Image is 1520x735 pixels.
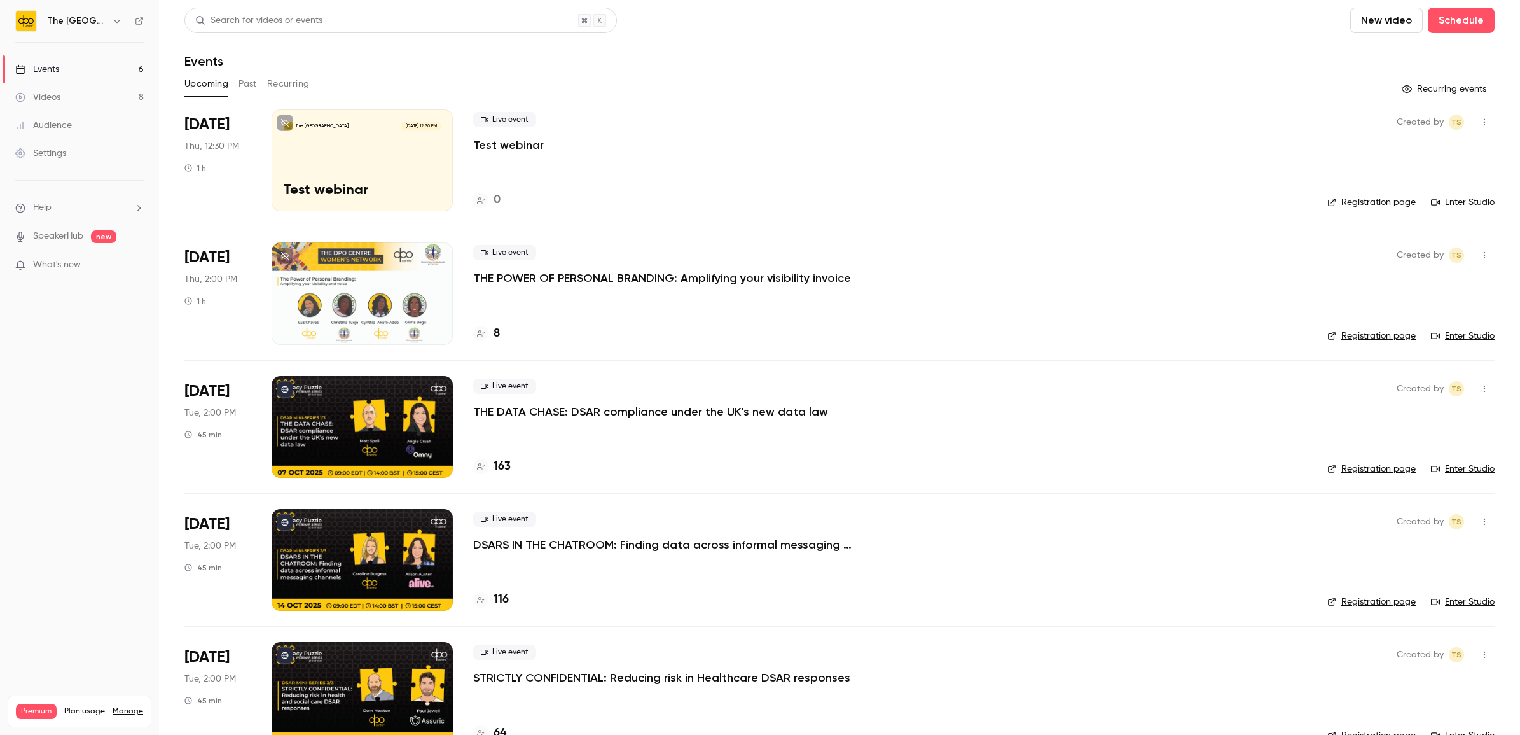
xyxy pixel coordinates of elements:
[494,591,509,608] h4: 116
[184,509,251,611] div: Oct 14 Tue, 2:00 PM (Europe/London)
[296,123,349,129] p: The [GEOGRAPHIC_DATA]
[272,109,453,211] a: Test webinar The [GEOGRAPHIC_DATA][DATE] 12:30 PMTest webinar
[473,404,828,419] a: THE DATA CHASE: DSAR compliance under the UK’s new data law
[1327,596,1416,608] a: Registration page
[15,147,66,160] div: Settings
[1449,248,1464,263] span: Taylor Swann
[15,201,144,214] li: help-dropdown-opener
[284,183,441,199] p: Test webinar
[16,11,36,31] img: The DPO Centre
[1451,115,1461,130] span: TS
[473,245,536,260] span: Live event
[267,74,310,94] button: Recurring
[184,248,230,268] span: [DATE]
[1451,248,1461,263] span: TS
[1428,8,1495,33] button: Schedule
[184,53,223,69] h1: Events
[1397,514,1444,529] span: Created by
[473,112,536,127] span: Live event
[33,230,83,243] a: SpeakerHub
[16,704,57,719] span: Premium
[113,706,143,717] a: Manage
[1451,514,1461,529] span: TS
[1431,330,1495,342] a: Enter Studio
[195,14,322,27] div: Search for videos or events
[473,270,851,286] a: THE POWER OF PERSONAL BRANDING: Amplifying your visibility invoice
[184,109,251,211] div: Sep 25 Thu, 12:30 PM (Europe/London)
[473,379,536,394] span: Live event
[184,381,230,402] span: [DATE]
[184,115,230,135] span: [DATE]
[1327,330,1416,342] a: Registration page
[1327,196,1416,209] a: Registration page
[33,258,81,272] span: What's new
[184,647,230,668] span: [DATE]
[184,514,230,535] span: [DATE]
[1451,381,1461,396] span: TS
[473,645,536,660] span: Live event
[1431,463,1495,475] a: Enter Studio
[184,74,228,94] button: Upcoming
[184,430,222,440] div: 45 min
[15,119,72,132] div: Audience
[1451,647,1461,662] span: TS
[1397,248,1444,263] span: Created by
[1449,381,1464,396] span: Taylor Swann
[184,242,251,344] div: Oct 2 Thu, 2:00 PM (Europe/London)
[494,458,511,475] h4: 163
[473,512,536,527] span: Live event
[47,15,107,27] h6: The [GEOGRAPHIC_DATA]
[473,137,544,153] a: Test webinar
[494,325,500,342] h4: 8
[15,91,60,104] div: Videos
[184,673,236,685] span: Tue, 2:00 PM
[184,540,236,552] span: Tue, 2:00 PM
[473,458,511,475] a: 163
[1396,79,1495,99] button: Recurring events
[473,325,500,342] a: 8
[473,591,509,608] a: 116
[184,376,251,478] div: Oct 7 Tue, 2:00 PM (Europe/London)
[184,407,236,419] span: Tue, 2:00 PM
[1449,647,1464,662] span: Taylor Swann
[184,296,206,306] div: 1 h
[1397,115,1444,130] span: Created by
[1449,514,1464,529] span: Taylor Swann
[401,122,440,130] span: [DATE] 12:30 PM
[1431,196,1495,209] a: Enter Studio
[64,706,105,717] span: Plan usage
[473,670,850,685] a: STRICTLY CONFIDENTIAL: Reducing risk in Healthcare DSAR responses
[473,537,855,552] a: DSARS IN THE CHATROOM: Finding data across informal messaging channels
[33,201,52,214] span: Help
[1327,463,1416,475] a: Registration page
[184,163,206,173] div: 1 h
[1397,381,1444,396] span: Created by
[238,74,257,94] button: Past
[15,63,59,76] div: Events
[184,696,222,706] div: 45 min
[91,230,116,243] span: new
[473,192,501,209] a: 0
[184,563,222,573] div: 45 min
[184,140,239,153] span: Thu, 12:30 PM
[1350,8,1423,33] button: New video
[494,192,501,209] h4: 0
[184,273,237,286] span: Thu, 2:00 PM
[1449,115,1464,130] span: Taylor Swann
[1431,596,1495,608] a: Enter Studio
[1397,647,1444,662] span: Created by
